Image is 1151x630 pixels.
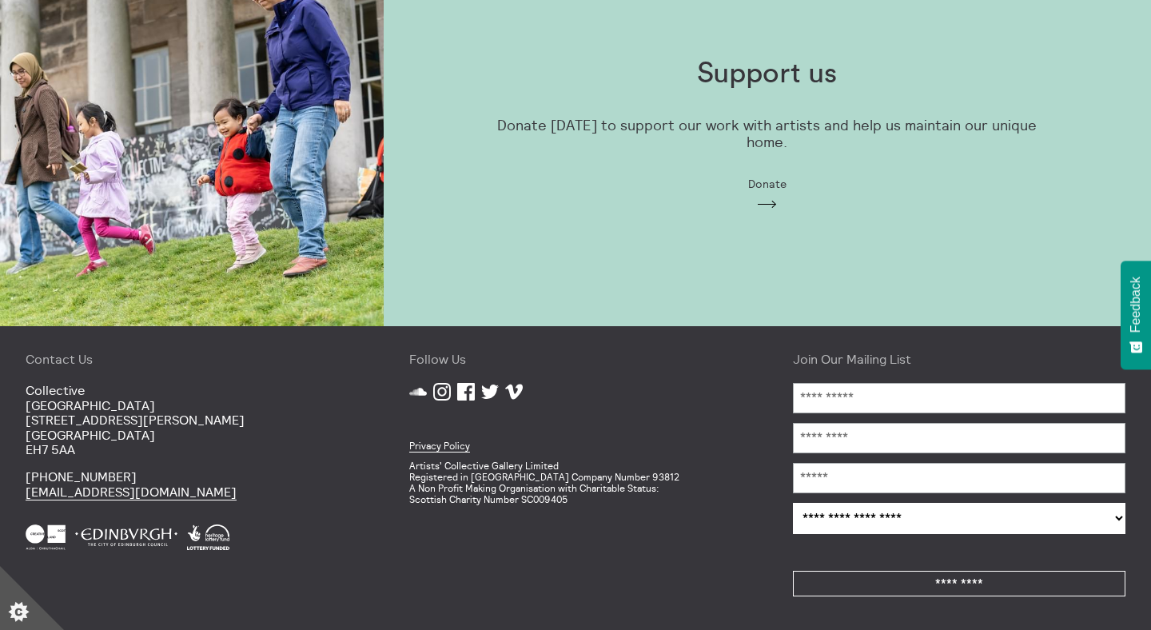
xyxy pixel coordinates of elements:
[187,524,229,550] img: Heritage Lottery Fund
[26,524,66,550] img: Creative Scotland
[26,469,358,499] p: [PHONE_NUMBER]
[1129,277,1143,333] span: Feedback
[793,352,1125,366] h4: Join Our Mailing List
[1121,261,1151,369] button: Feedback - Show survey
[409,352,742,366] h4: Follow Us
[409,461,742,504] p: Artists' Collective Gallery Limited Registered in [GEOGRAPHIC_DATA] Company Number 93812 A Non Pr...
[75,524,177,550] img: City Of Edinburgh Council White
[26,484,237,500] a: [EMAIL_ADDRESS][DOMAIN_NAME]
[409,440,470,453] a: Privacy Policy
[697,58,837,90] h1: Support us
[748,177,787,190] span: Donate
[486,118,1049,150] p: Donate [DATE] to support our work with artists and help us maintain our unique home.
[26,352,358,366] h4: Contact Us
[26,383,358,457] p: Collective [GEOGRAPHIC_DATA] [STREET_ADDRESS][PERSON_NAME] [GEOGRAPHIC_DATA] EH7 5AA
